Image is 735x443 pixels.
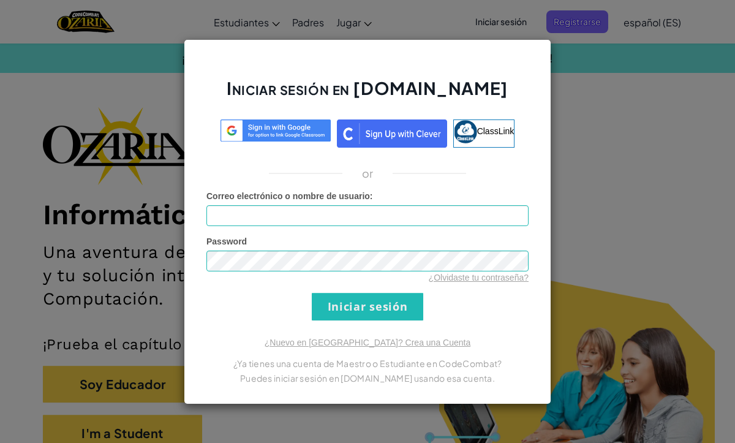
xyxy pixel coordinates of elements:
[477,126,514,135] span: ClassLink
[206,356,529,371] p: ¿Ya tienes una cuenta de Maestro o Estudiante en CodeCombat?
[337,119,447,148] img: clever_sso_button@2x.png
[312,293,423,320] input: Iniciar sesión
[206,371,529,385] p: Puedes iniciar sesión en [DOMAIN_NAME] usando esa cuenta.
[206,191,370,201] span: Correo electrónico o nombre de usuario
[221,119,331,142] img: log-in-google-sso.svg
[265,338,470,347] a: ¿Nuevo en [GEOGRAPHIC_DATA]? Crea una Cuenta
[206,77,529,112] h2: Iniciar sesión en [DOMAIN_NAME]
[206,237,247,246] span: Password
[429,273,529,282] a: ¿Olvidaste tu contraseña?
[206,190,373,202] label: :
[362,166,374,181] p: or
[454,120,477,143] img: classlink-logo-small.png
